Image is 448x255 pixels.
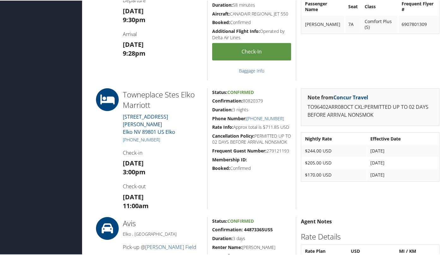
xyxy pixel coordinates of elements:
[123,136,160,142] a: [PHONE_NUMBER]
[123,6,144,15] strong: [DATE]
[212,19,230,25] strong: Booked:
[302,145,367,156] td: $244.00 USD
[123,182,202,189] h4: Check-out
[212,89,227,95] strong: Status:
[227,217,254,223] span: Confirmed
[301,217,332,224] strong: Agent Notes
[123,167,146,176] strong: 3:00pm
[123,201,149,209] strong: 11:00am
[123,192,144,201] strong: [DATE]
[123,230,202,237] h5: Elko , [GEOGRAPHIC_DATA]
[247,115,284,121] a: [PHONE_NUMBER]
[212,97,291,103] h5: 80820379
[212,132,254,138] strong: Cancellation Policy:
[212,10,230,16] strong: Aircraft:
[123,89,202,110] h2: Towneplace Stes Elko Marriott
[212,217,227,223] strong: Status:
[212,226,273,232] strong: Confirmation: 44873365US5
[212,235,233,241] strong: Duration:
[212,123,291,130] h5: Approx total is $711.85 USD
[212,28,260,34] strong: Additional Flight Info:
[123,40,144,48] strong: [DATE]
[123,48,146,57] strong: 9:28pm
[212,115,247,121] strong: Phone Number:
[212,42,291,60] a: Check-in
[212,97,243,103] strong: Confirmation:
[212,244,242,250] strong: Renter Name:
[333,93,368,100] a: Concur Travel
[308,103,433,119] p: TO96402ARR08OCT CXL:PERMITTED UP TO 02 DAYS BEFORE ARRIVAL NONSMOK
[212,132,291,145] h5: PERMITTED UP TO 02 DAYS BEFORE ARRIVAL NONSMOK
[212,147,266,153] strong: Frequent Guest Number:
[367,157,439,168] td: [DATE]
[123,30,202,37] h4: Arrival
[212,106,233,112] strong: Duration:
[301,231,439,241] h2: Rate Details
[145,243,196,250] a: [PERSON_NAME] Field
[123,217,202,228] h2: Avis
[212,28,291,40] h5: Operated by Delta Air Lines
[345,15,361,32] td: 7A
[227,89,254,95] span: Confirmed
[361,15,398,32] td: Comfort Plus (S)
[212,165,291,171] h5: Confirmed
[212,147,291,153] h5: 279121193
[123,158,144,167] strong: [DATE]
[302,157,367,168] td: $205.00 USD
[123,243,202,250] h4: Pick-up @
[212,10,291,16] h5: CANADAIR REGIONAL JET 550
[212,1,291,8] h5: 58 minutes
[212,244,291,250] h5: [PERSON_NAME]
[367,145,439,156] td: [DATE]
[308,93,368,100] strong: Note from
[239,67,264,73] a: Baggage Info
[123,15,146,23] strong: 9:30pm
[302,133,367,144] th: Nightly Rate
[212,106,291,112] h5: 3 nights
[302,15,344,32] td: [PERSON_NAME]
[212,1,233,7] strong: Duration:
[212,19,291,25] h5: Confirmed
[212,156,247,162] strong: Membership ID:
[367,169,439,180] td: [DATE]
[302,169,367,180] td: $170.00 USD
[212,165,230,171] strong: Booked:
[398,15,439,32] td: 6907801309
[123,149,202,156] h4: Check-in
[212,235,291,241] h5: 3 days
[367,133,439,144] th: Effective Date
[212,123,233,129] strong: Rate Info:
[123,113,175,135] a: [STREET_ADDRESS][PERSON_NAME]Elko NV 89801 US Elko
